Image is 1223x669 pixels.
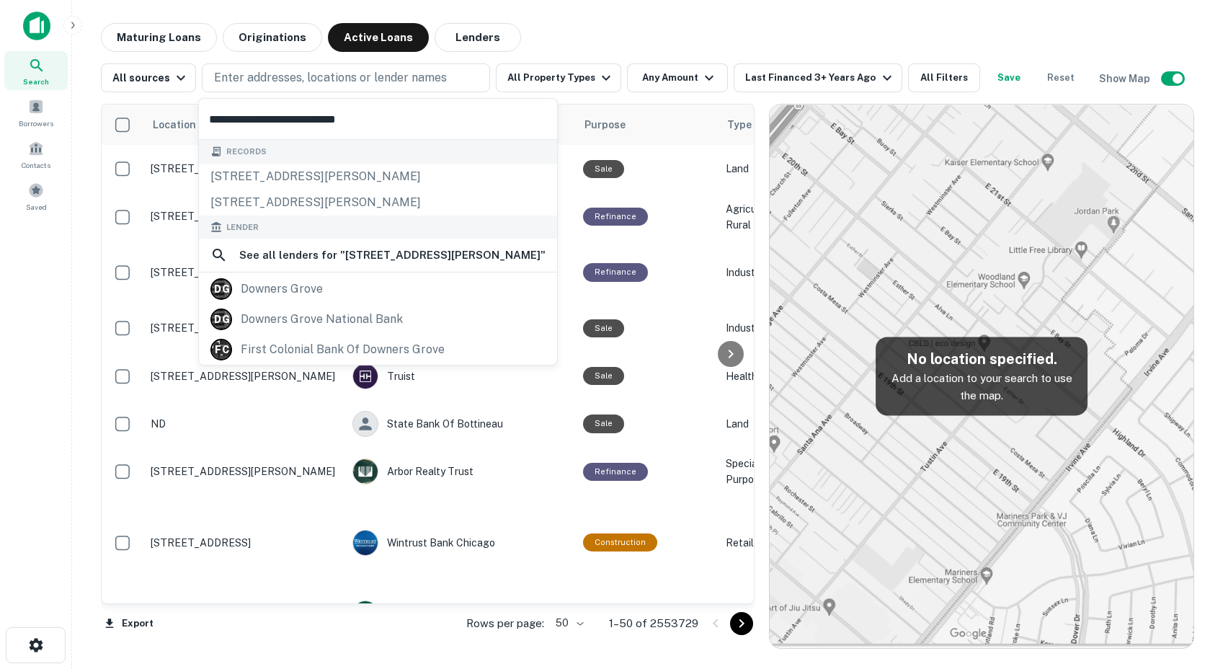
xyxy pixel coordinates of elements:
h6: Show Map [1099,71,1152,87]
p: Add a location to your search to use the map. [887,370,1076,404]
h5: No location specified. [887,348,1076,370]
div: This loan purpose was for refinancing [583,463,648,481]
button: Export [101,613,157,634]
button: Lenders [435,23,521,52]
div: Midwestone Bank [352,601,569,626]
button: Reset [1038,63,1084,92]
span: Saved [26,201,47,213]
div: [STREET_ADDRESS][PERSON_NAME] [199,190,557,216]
button: Enter addresses, locations or lender names [202,63,490,92]
p: F C [215,342,228,358]
span: Contacts [22,159,50,171]
p: D G [214,312,229,327]
button: Go to next page [730,612,753,635]
div: [STREET_ADDRESS][PERSON_NAME] [199,164,557,190]
div: Arbor Realty Trust [352,458,569,484]
p: [STREET_ADDRESS] [151,536,338,549]
a: Contacts [4,135,68,174]
a: D Gdowners grove [199,274,557,304]
div: Wintrust Bank Chicago [352,530,569,556]
div: Sale [583,160,624,178]
p: [STREET_ADDRESS][PERSON_NAME] [151,465,338,478]
img: picture [353,459,378,484]
div: State Bank Of Bottineau [352,411,569,437]
button: Last Financed 3+ Years Ago [734,63,902,92]
iframe: Chat Widget [1151,554,1223,623]
th: Location [143,105,345,145]
button: All Filters [908,63,980,92]
span: Lender [226,221,259,234]
div: first colonial bank of downers grove [241,339,445,360]
img: picture [353,601,378,626]
span: Records [226,146,267,158]
div: 50 [550,613,586,634]
img: picture [353,531,378,555]
button: All Property Types [496,63,621,92]
span: Borrowers [19,118,53,129]
span: Search [23,76,49,87]
div: Last Financed 3+ Years Ago [745,69,895,87]
th: Purpose [576,105,719,145]
p: [STREET_ADDRESS][PERSON_NAME] [151,370,338,383]
div: This loan purpose was for refinancing [583,208,648,226]
div: Sale [583,367,624,385]
div: This loan purpose was for construction [583,533,657,551]
div: downers grove [241,278,323,300]
a: D Gdowners grove national bank [199,304,557,334]
p: [STREET_ADDRESS][PERSON_NAME] [151,210,338,223]
button: Originations [223,23,322,52]
button: Active Loans [328,23,429,52]
button: Save your search to get updates of matches that match your search criteria. [986,63,1032,92]
div: All sources [112,69,190,87]
button: Any Amount [627,63,728,92]
p: D G [214,282,229,297]
div: This loan purpose was for refinancing [583,263,648,281]
button: Maturing Loans [101,23,217,52]
a: Saved [4,177,68,216]
div: Truist [352,363,569,389]
button: All sources [101,63,196,92]
div: Sale [583,319,624,337]
p: [STREET_ADDRESS] [151,266,338,279]
a: F Cfirst colonial bank of downers grove [199,334,557,365]
p: 1–50 of 2553729 [609,615,698,632]
a: Borrowers [4,93,68,132]
p: [STREET_ADDRESS][PERSON_NAME] [151,322,338,334]
p: ND [151,417,338,430]
div: downers grove national bank [241,309,403,330]
span: Purpose [584,116,644,133]
p: [STREET_ADDRESS][PERSON_NAME] [151,162,338,175]
p: Enter addresses, locations or lender names [214,69,447,87]
img: picture [353,364,378,389]
div: Sale [583,415,624,433]
img: capitalize-icon.png [23,12,50,40]
span: Location [152,116,215,133]
h6: See all lenders for " [STREET_ADDRESS][PERSON_NAME] " [239,247,546,264]
a: Search [4,51,68,90]
p: Rows per page: [466,615,544,632]
img: map-placeholder.webp [770,105,1193,648]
